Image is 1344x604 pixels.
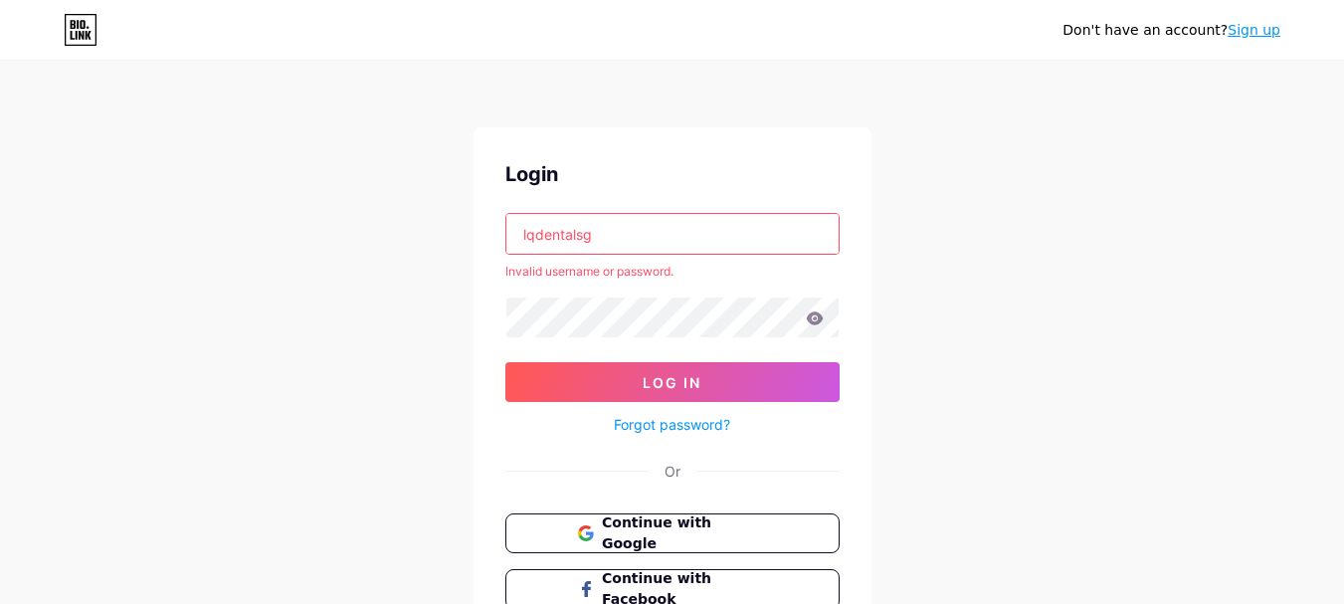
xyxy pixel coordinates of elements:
[643,374,701,391] span: Log In
[602,512,766,554] span: Continue with Google
[614,414,730,435] a: Forgot password?
[665,461,680,482] div: Or
[1062,20,1280,41] div: Don't have an account?
[505,362,840,402] button: Log In
[505,263,840,281] div: Invalid username or password.
[505,159,840,189] div: Login
[506,214,839,254] input: Username
[505,513,840,553] button: Continue with Google
[1228,22,1280,38] a: Sign up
